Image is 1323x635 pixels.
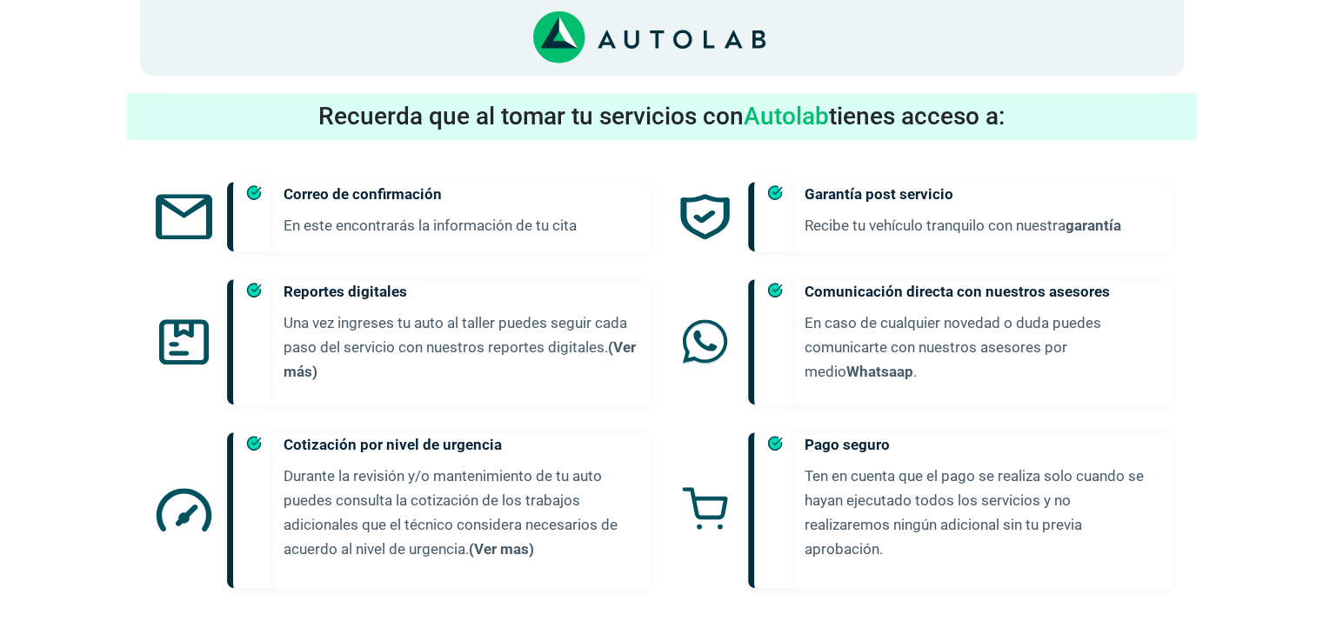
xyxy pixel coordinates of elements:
a: Whatsaap [846,363,913,380]
a: Link al sitio de autolab [533,29,765,45]
p: En caso de cualquier novedad o duda puedes comunicarte con nuestros asesores por medio . [805,311,1159,384]
a: (Ver mas) [469,540,534,558]
h5: Garantía post servicio [805,182,1159,206]
h5: Correo de confirmación [284,182,638,206]
p: En este encontrarás la información de tu cita [284,213,638,237]
h5: Reportes digitales [284,279,638,304]
h3: Recuerda que al tomar tu servicios con tienes acceso a: [127,102,1197,131]
a: (Ver más) [284,338,636,380]
p: Una vez ingreses tu auto al taller puedes seguir cada paso del servicio con nuestros reportes dig... [284,311,638,384]
p: Recibe tu vehículo tranquilo con nuestra [805,213,1159,237]
h5: Comunicación directa con nuestros asesores [805,279,1159,304]
span: Autolab [744,102,829,130]
p: Ten en cuenta que el pago se realiza solo cuando se hayan ejecutado todos los servicios y no real... [805,464,1159,561]
h5: Pago seguro [805,432,1159,457]
a: garantía [1066,217,1121,234]
h5: Cotización por nivel de urgencia [284,432,638,457]
p: Durante la revisión y/o mantenimiento de tu auto puedes consulta la cotización de los trabajos ad... [284,464,638,561]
